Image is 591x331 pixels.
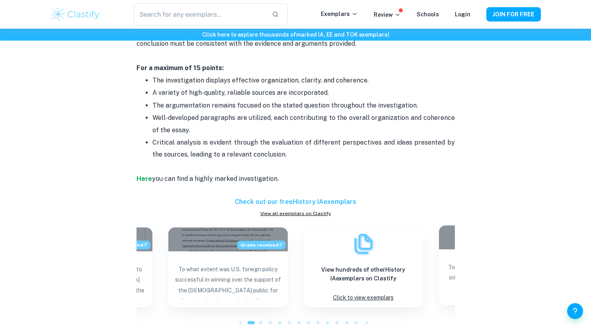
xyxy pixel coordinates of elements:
[137,210,455,217] a: View all exemplars on Clastify
[152,139,456,158] span: Critical analysis is evident through the evaluation of different perspectives and ideas presented...
[333,292,394,303] p: Click to view exemplars
[152,175,279,182] span: you can find a highly marked investigation.
[137,175,152,182] a: Here
[152,114,456,133] span: Well-developed paragraphs are utilized, each contributing to the overall organization and coheren...
[134,3,265,25] input: Search for any exemplars...
[137,64,224,72] strong: For a maximum of 15 points:
[51,6,101,22] img: Clastify logo
[455,11,470,18] a: Login
[237,241,286,249] span: Grade received: 7
[567,303,583,319] button: Help and Feedback
[152,102,418,109] span: The argumentation remains focused on the stated question throughout the investigation.
[439,227,558,307] a: Blog exemplar: To what extent was FDR governmental intTo what extent was FDR governmental interve...
[2,30,589,39] h6: Click here to explore thousands of marked IA, EE and TOK exemplars !
[417,11,439,18] a: Schools
[137,197,455,207] h6: Check out our free History IA exemplars
[486,7,541,22] button: JOIN FOR FREE
[168,227,288,307] a: Blog exemplar: To what extent was U.S. foreign policy sGrade received:7To what extent was U.S. fo...
[351,232,375,256] img: Exemplars
[374,10,401,19] p: Review
[175,264,281,299] p: To what extent was U.S. foreign policy successful in winning over the support of the [DEMOGRAPHIC...
[445,262,552,297] p: To what extent was FDR governmental intervention responsible for the end of the Great Depression ...
[304,227,423,307] a: ExemplarsView hundreds of otherHistory IAexemplars on ClastifyClick to view exemplars
[310,265,417,283] h6: View hundreds of other History IA exemplars on Clastify
[152,76,369,84] span: The investigation displays effective organization, clarity, and coherence.
[152,89,329,96] span: A variety of high-quality, reliable sources are incorporated.
[321,10,358,18] p: Exemplars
